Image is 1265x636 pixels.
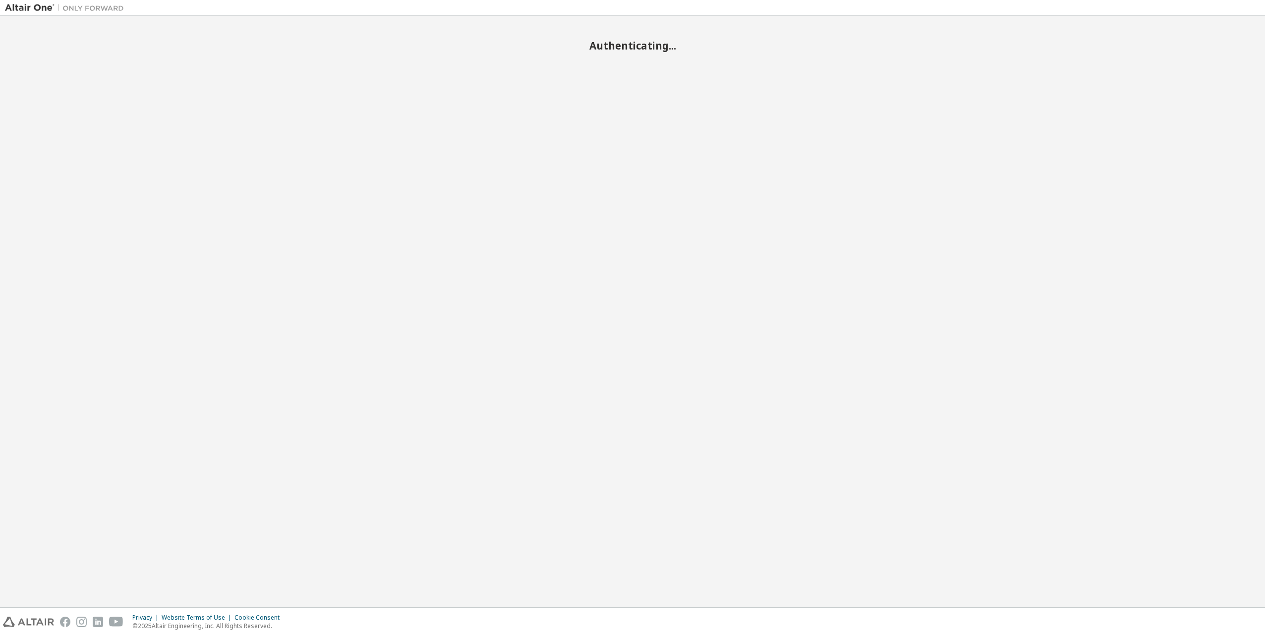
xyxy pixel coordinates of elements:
div: Cookie Consent [234,614,286,622]
img: linkedin.svg [93,617,103,627]
p: © 2025 Altair Engineering, Inc. All Rights Reserved. [132,622,286,630]
img: instagram.svg [76,617,87,627]
img: youtube.svg [109,617,123,627]
img: facebook.svg [60,617,70,627]
img: altair_logo.svg [3,617,54,627]
img: Altair One [5,3,129,13]
div: Website Terms of Use [162,614,234,622]
h2: Authenticating... [5,39,1260,52]
div: Privacy [132,614,162,622]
